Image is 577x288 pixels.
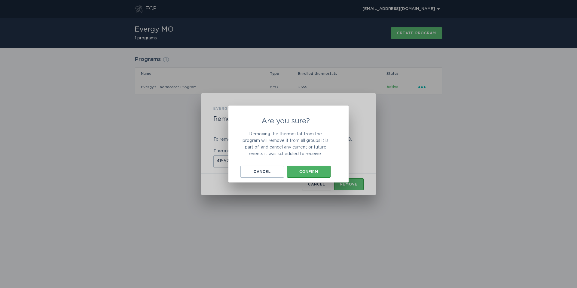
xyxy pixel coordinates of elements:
button: Confirm [287,166,331,178]
button: Cancel [240,166,284,178]
div: Cancel [243,170,281,173]
p: Removing the thermostat from the program will remove it from all groups it is part of, and cancel... [240,131,331,157]
div: Confirm [290,170,328,173]
div: Are you sure? [228,106,349,182]
h2: Are you sure? [240,118,331,125]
